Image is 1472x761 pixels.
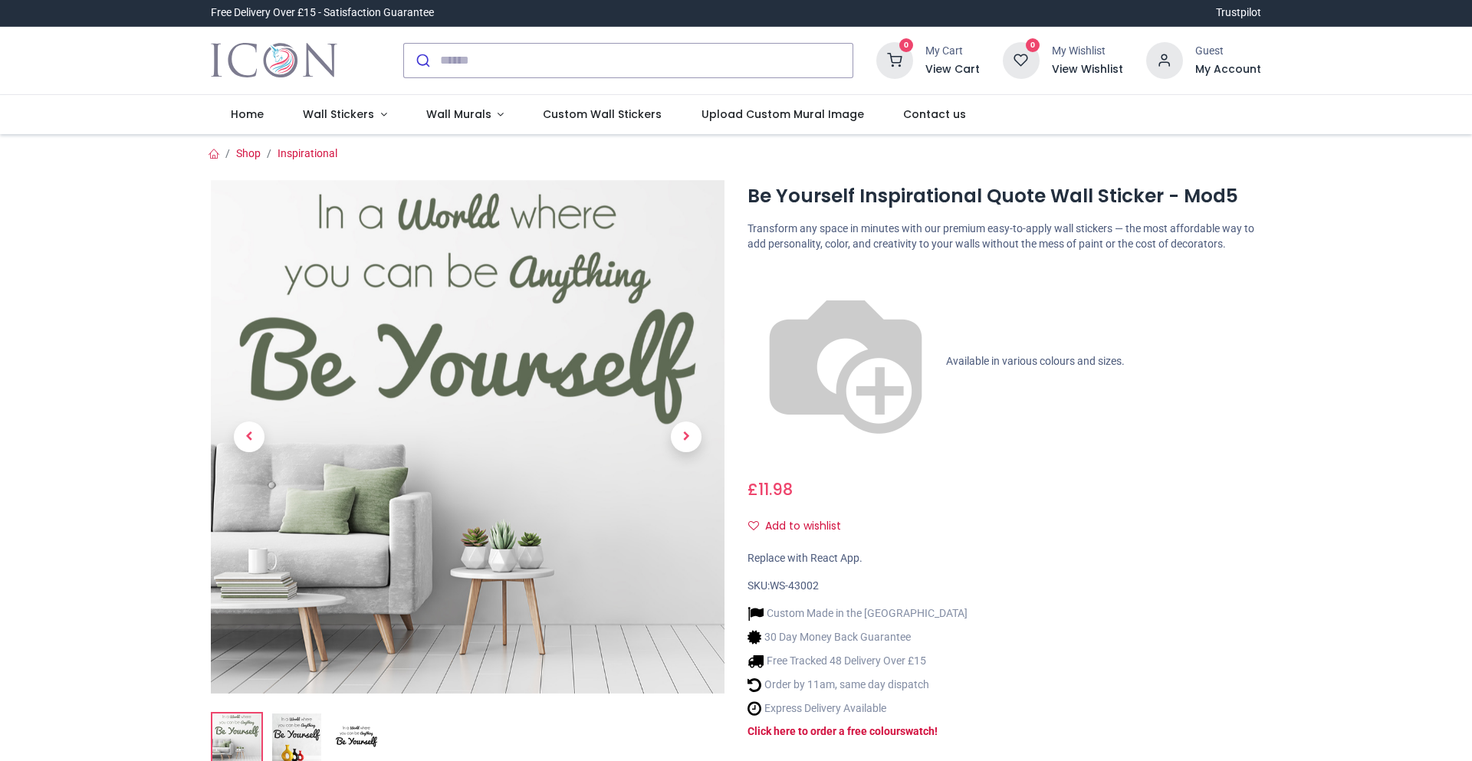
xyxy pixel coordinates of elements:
[404,44,440,77] button: Submit
[231,107,264,122] span: Home
[1026,38,1040,53] sup: 0
[211,180,724,694] img: Be Yourself Inspirational Quote Wall Sticker - Mod5
[283,95,406,135] a: Wall Stickers
[747,183,1261,209] h1: Be Yourself Inspirational Quote Wall Sticker - Mod5
[946,355,1125,367] span: Available in various colours and sizes.
[747,478,793,500] span: £
[1052,62,1123,77] a: View Wishlist
[211,39,337,82] img: Icon Wall Stickers
[747,579,1261,594] div: SKU:
[925,62,980,77] a: View Cart
[747,700,968,717] li: Express Delivery Available
[747,605,968,622] li: Custom Made in the [GEOGRAPHIC_DATA]
[701,107,864,122] span: Upload Custom Mural Image
[1216,5,1261,21] a: Trustpilot
[935,725,938,737] a: !
[406,95,524,135] a: Wall Murals
[903,107,966,122] span: Contact us
[748,520,759,531] i: Add to wishlist
[747,551,1261,566] div: Replace with React App.
[1052,44,1123,59] div: My Wishlist
[236,147,261,159] a: Shop
[303,107,374,122] span: Wall Stickers
[770,579,819,592] span: WS-43002
[900,725,935,737] a: swatch
[648,257,724,616] a: Next
[211,39,337,82] a: Logo of Icon Wall Stickers
[1195,62,1261,77] a: My Account
[671,422,701,452] span: Next
[876,53,913,65] a: 0
[747,221,1261,251] p: Transform any space in minutes with our premium easy-to-apply wall stickers — the most affordable...
[1003,53,1040,65] a: 0
[747,725,900,737] a: Click here to order a free colour
[747,513,854,540] button: Add to wishlistAdd to wishlist
[211,5,434,21] div: Free Delivery Over £15 - Satisfaction Guarantee
[234,422,264,452] span: Previous
[747,653,968,669] li: Free Tracked 48 Delivery Over £15
[747,629,968,645] li: 30 Day Money Back Guarantee
[211,257,287,616] a: Previous
[426,107,491,122] span: Wall Murals
[278,147,337,159] a: Inspirational
[1195,44,1261,59] div: Guest
[899,38,914,53] sup: 0
[747,264,944,460] img: color-wheel.png
[747,677,968,693] li: Order by 11am, same day dispatch
[925,44,980,59] div: My Cart
[543,107,662,122] span: Custom Wall Stickers
[758,478,793,500] span: 11.98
